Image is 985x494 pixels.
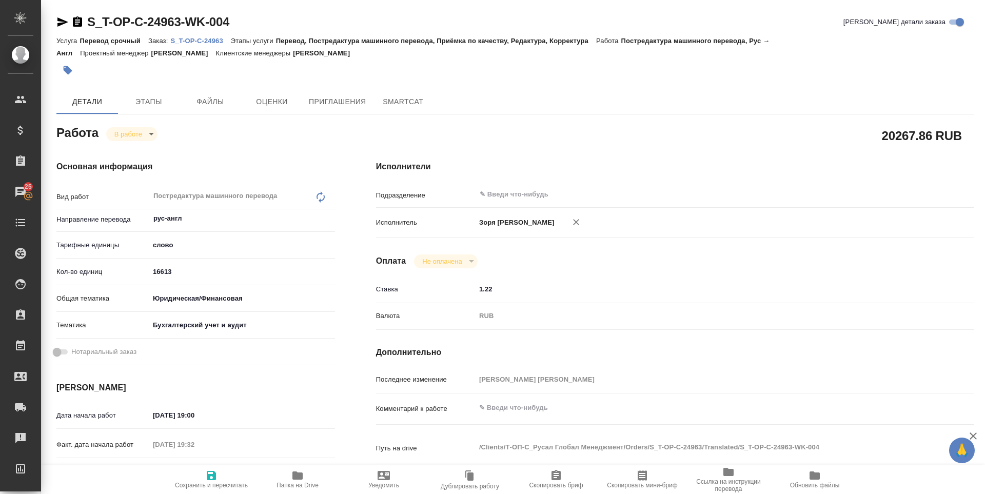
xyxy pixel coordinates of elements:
a: S_T-OP-C-24963-WK-004 [87,15,229,29]
button: Скопировать мини-бриф [599,465,685,494]
h4: Основная информация [56,161,335,173]
p: Последнее изменение [376,374,476,385]
p: Направление перевода [56,214,149,225]
span: Файлы [186,95,235,108]
p: Зоря [PERSON_NAME] [476,218,555,228]
button: В работе [111,130,145,139]
input: ✎ Введи что-нибудь [479,188,887,201]
p: Работа [596,37,621,45]
div: В работе [106,127,157,141]
button: Скопировать бриф [513,465,599,494]
p: Тематика [56,320,149,330]
button: Обновить файлы [772,465,858,494]
span: Дублировать работу [441,483,499,490]
p: Заказ: [148,37,170,45]
button: Не оплачена [419,257,465,266]
p: Подразделение [376,190,476,201]
p: Перевод, Постредактура машинного перевода, Приёмка по качеству, Редактура, Корректура [276,37,596,45]
a: 25 [3,179,38,205]
p: Услуга [56,37,80,45]
button: 🙏 [949,438,975,463]
span: Оценки [247,95,297,108]
p: Этапы услуги [231,37,276,45]
div: Юридическая/Финансовая [149,290,335,307]
p: Исполнитель [376,218,476,228]
p: Валюта [376,311,476,321]
button: Сохранить и пересчитать [168,465,254,494]
button: Open [329,218,331,220]
button: Скопировать ссылку [71,16,84,28]
p: Перевод срочный [80,37,148,45]
span: Уведомить [368,482,399,489]
span: 🙏 [953,440,971,461]
input: Пустое поле [476,372,924,387]
span: Детали [63,95,112,108]
input: Пустое поле [149,437,239,452]
input: ✎ Введи что-нибудь [149,264,335,279]
span: Ссылка на инструкции перевода [692,478,765,492]
span: Обновить файлы [790,482,840,489]
h2: 20267.86 RUB [882,127,962,144]
p: Общая тематика [56,293,149,304]
p: Факт. дата начала работ [56,440,149,450]
button: Добавить тэг [56,59,79,82]
h4: Оплата [376,255,406,267]
h4: [PERSON_NAME] [56,382,335,394]
button: Ссылка на инструкции перевода [685,465,772,494]
div: слово [149,236,335,254]
p: Комментарий к работе [376,404,476,414]
div: В работе [414,254,477,268]
p: Ставка [376,284,476,294]
textarea: /Clients/Т-ОП-С_Русал Глобал Менеджмент/Orders/S_T-OP-C-24963/Translated/S_T-OP-C-24963-WK-004 [476,439,924,456]
button: Папка на Drive [254,465,341,494]
p: Вид работ [56,192,149,202]
button: Удалить исполнителя [565,211,587,233]
span: Приглашения [309,95,366,108]
span: Нотариальный заказ [71,347,136,357]
p: [PERSON_NAME] [151,49,216,57]
div: RUB [476,307,924,325]
p: [PERSON_NAME] [293,49,358,57]
input: ✎ Введи что-нибудь [149,408,239,423]
input: ✎ Введи что-нибудь [149,464,239,479]
button: Дублировать работу [427,465,513,494]
span: 25 [18,182,38,192]
input: ✎ Введи что-нибудь [476,282,924,297]
p: Путь на drive [376,443,476,453]
p: S_T-OP-C-24963 [170,37,230,45]
p: Дата начала работ [56,410,149,421]
span: SmartCat [379,95,428,108]
button: Open [918,193,920,195]
span: [PERSON_NAME] детали заказа [843,17,945,27]
p: Кол-во единиц [56,267,149,277]
button: Уведомить [341,465,427,494]
span: Скопировать бриф [529,482,583,489]
span: Папка на Drive [277,482,319,489]
div: Бухгалтерский учет и аудит [149,317,335,334]
button: Скопировать ссылку для ЯМессенджера [56,16,69,28]
span: Скопировать мини-бриф [607,482,677,489]
p: Клиентские менеджеры [216,49,293,57]
h2: Работа [56,123,98,141]
h4: Дополнительно [376,346,974,359]
span: Сохранить и пересчитать [175,482,248,489]
p: Тарифные единицы [56,240,149,250]
p: Проектный менеджер [80,49,151,57]
a: S_T-OP-C-24963 [170,36,230,45]
span: Этапы [124,95,173,108]
h4: Исполнители [376,161,974,173]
